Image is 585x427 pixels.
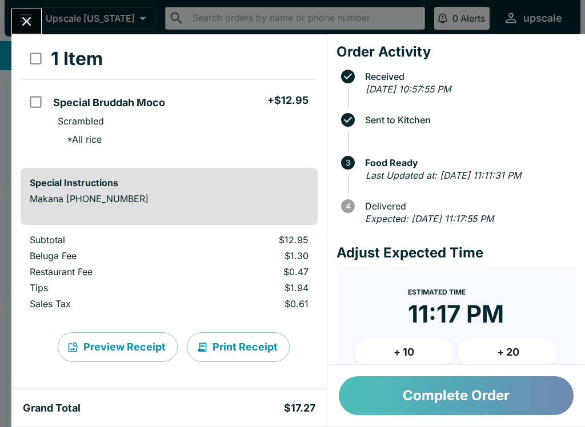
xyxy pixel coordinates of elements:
em: Expected: [DATE] 11:17:55 PM [365,213,494,224]
span: Received [359,71,576,82]
p: Beluga Fee [30,250,181,261]
span: Food Ready [359,158,576,168]
button: Preview Receipt [58,332,178,362]
button: Close [12,9,41,34]
p: * All rice [58,134,102,145]
p: Restaurant Fee [30,266,181,277]
p: Makana [PHONE_NUMBER] [30,193,308,204]
p: $1.94 [199,282,308,293]
h5: Grand Total [23,401,81,415]
button: + 10 [355,338,454,366]
text: 3 [346,158,350,167]
p: $0.47 [199,266,308,277]
table: orders table [21,38,318,159]
p: Scrambled [58,115,104,127]
span: Estimated Time [408,288,466,296]
h4: Order Activity [336,43,576,61]
p: $1.30 [199,250,308,261]
table: orders table [21,234,318,314]
span: Sent to Kitchen [359,115,576,125]
h3: 1 Item [51,47,103,70]
h5: + $12.95 [267,94,308,107]
p: Tips [30,282,181,293]
p: $12.95 [199,234,308,245]
h6: Special Instructions [30,177,308,188]
time: 11:17 PM [408,299,504,329]
em: [DATE] 10:57:55 PM [366,83,451,95]
button: Complete Order [339,376,574,415]
h5: $17.27 [284,401,315,415]
p: $0.61 [199,298,308,309]
span: Delivered [359,201,576,211]
em: Last Updated at: [DATE] 11:11:31 PM [366,170,521,181]
text: 4 [345,202,350,211]
p: Subtotal [30,234,181,245]
button: Print Receipt [187,332,290,362]
h5: Special Bruddah Moco [53,96,165,110]
h4: Adjust Expected Time [336,244,576,261]
button: + 20 [458,338,558,366]
p: Sales Tax [30,298,181,309]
